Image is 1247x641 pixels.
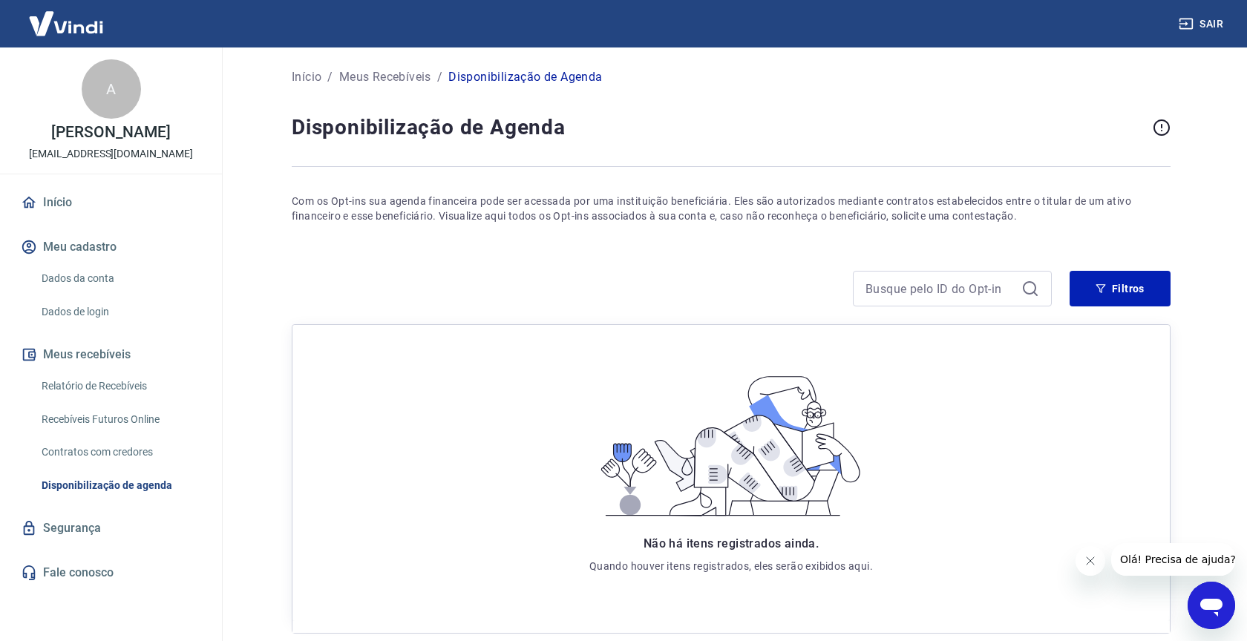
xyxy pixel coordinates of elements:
p: [EMAIL_ADDRESS][DOMAIN_NAME] [29,146,193,162]
a: Segurança [18,512,204,545]
p: Com os Opt-ins sua agenda financeira pode ser acessada por uma instituição beneficiária. Eles são... [292,194,1171,223]
button: Meu cadastro [18,231,204,263]
p: / [437,68,442,86]
p: Disponibilização de Agenda [448,68,602,86]
a: Contratos com credores [36,437,204,467]
a: Dados da conta [36,263,204,294]
a: Recebíveis Futuros Online [36,404,204,435]
iframe: Fechar mensagem [1076,546,1105,576]
p: [PERSON_NAME] [51,125,170,140]
a: Meus Recebíveis [339,68,431,86]
button: Sair [1176,10,1229,38]
span: Não há itens registrados ainda. [644,536,819,550]
button: Filtros [1070,271,1171,306]
img: Vindi [18,1,114,46]
p: Quando houver itens registrados, eles serão exibidos aqui. [589,559,873,573]
a: Fale conosco [18,556,204,589]
a: Disponibilização de agenda [36,470,204,501]
a: Relatório de Recebíveis [36,371,204,401]
p: / [327,68,333,86]
input: Busque pelo ID do Opt-in [865,277,1015,300]
button: Meus recebíveis [18,338,204,371]
iframe: Mensagem da empresa [1111,543,1235,576]
span: Olá! Precisa de ajuda? [9,10,125,22]
a: Início [18,186,204,219]
iframe: Botão para abrir a janela de mensagens [1188,582,1235,629]
h4: Disponibilização de Agenda [292,113,1147,142]
a: Início [292,68,321,86]
a: Dados de login [36,297,204,327]
div: A [82,59,141,119]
